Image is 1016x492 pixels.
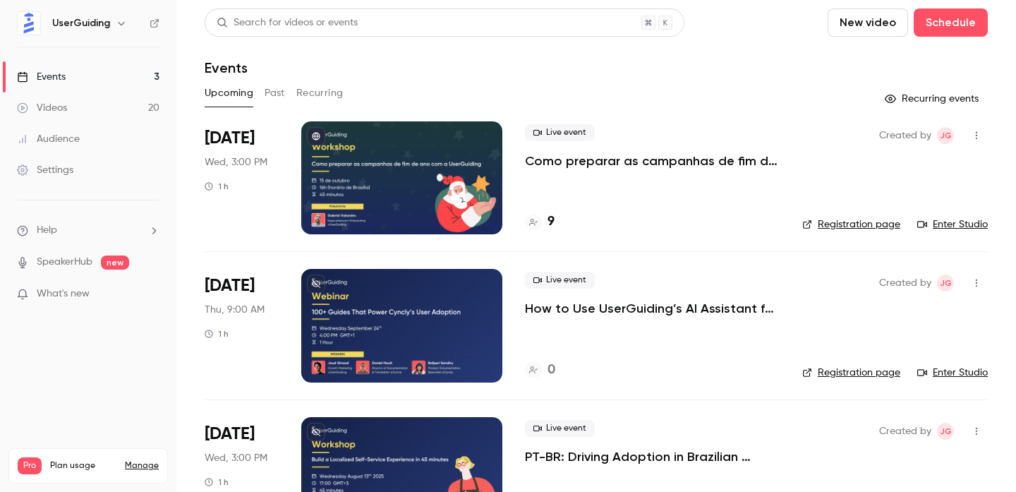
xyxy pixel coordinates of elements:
[205,155,267,169] span: Wed, 3:00 PM
[205,328,229,340] div: 1 h
[17,163,73,177] div: Settings
[205,451,267,465] span: Wed, 3:00 PM
[17,223,159,238] li: help-dropdown-opener
[525,124,595,141] span: Live event
[937,423,954,440] span: Joud Ghazal
[548,212,555,232] h4: 9
[205,127,255,150] span: [DATE]
[37,287,90,301] span: What's new
[205,82,253,104] button: Upcoming
[37,255,92,270] a: SpeakerHub
[217,16,358,30] div: Search for videos or events
[18,12,40,35] img: UserGuiding
[879,275,931,292] span: Created by
[17,132,80,146] div: Audience
[205,269,279,382] div: Oct 23 Thu, 4:00 PM (Europe/Istanbul)
[802,366,900,380] a: Registration page
[205,423,255,445] span: [DATE]
[548,361,555,380] h4: 0
[52,16,110,30] h6: UserGuiding
[205,303,265,317] span: Thu, 9:00 AM
[937,275,954,292] span: Joud Ghazal
[940,423,952,440] span: JG
[50,460,116,472] span: Plan usage
[17,70,66,84] div: Events
[101,256,129,270] span: new
[525,272,595,289] span: Live event
[879,423,931,440] span: Created by
[296,82,344,104] button: Recurring
[18,457,42,474] span: Pro
[878,88,988,110] button: Recurring events
[265,82,285,104] button: Past
[828,8,908,37] button: New video
[205,59,248,76] h1: Events
[914,8,988,37] button: Schedule
[525,300,780,317] a: How to Use UserGuiding’s AI Assistant for Seamless Support and Adoption
[17,101,67,115] div: Videos
[940,127,952,144] span: JG
[125,460,159,472] a: Manage
[802,217,900,232] a: Registration page
[205,275,255,297] span: [DATE]
[37,223,57,238] span: Help
[937,127,954,144] span: Joud Ghazal
[917,366,988,380] a: Enter Studio
[525,152,780,169] a: Como preparar as campanhas de fim de ano com a UserGuiding
[525,361,555,380] a: 0
[525,212,555,232] a: 9
[205,121,279,234] div: Oct 15 Wed, 4:00 PM (America/Sao Paulo)
[940,275,952,292] span: JG
[143,288,159,301] iframe: Noticeable Trigger
[205,181,229,192] div: 1 h
[879,127,931,144] span: Created by
[525,448,780,465] a: PT-BR: Driving Adoption in Brazilian Fintech Companies with UserGuiding
[205,476,229,488] div: 1 h
[525,420,595,437] span: Live event
[917,217,988,232] a: Enter Studio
